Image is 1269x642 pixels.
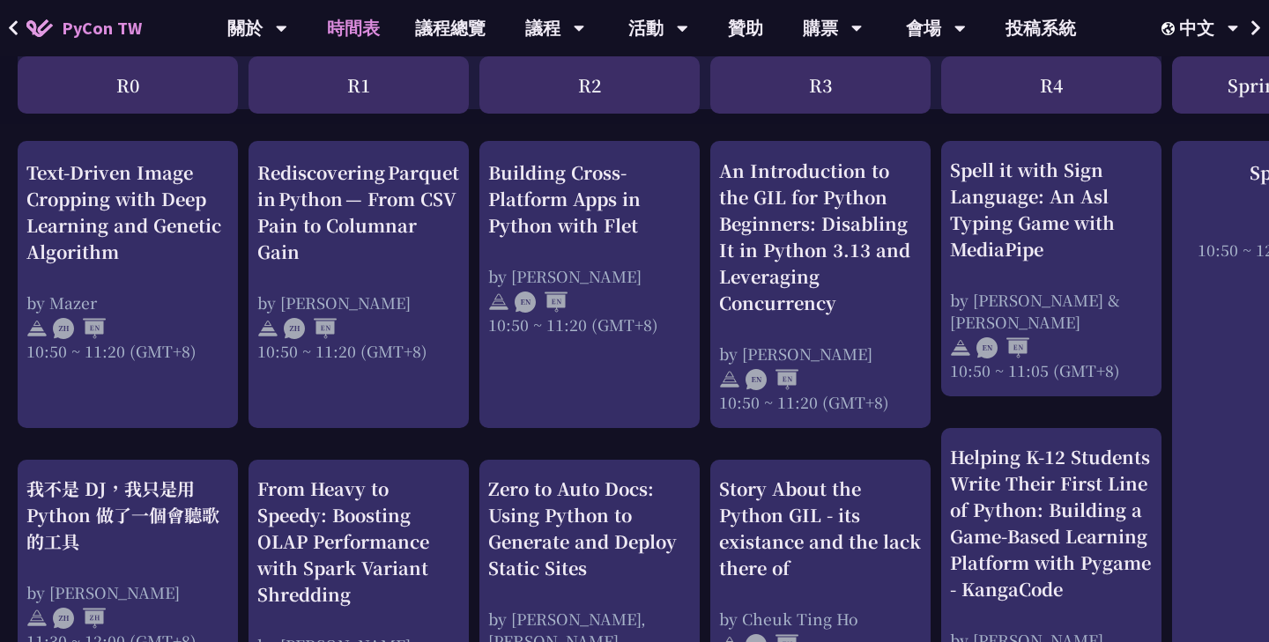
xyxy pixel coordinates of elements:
div: Rediscovering Parquet in Python — From CSV Pain to Columnar Gain [257,159,460,264]
div: 10:50 ~ 11:20 (GMT+8) [719,391,922,413]
img: Home icon of PyCon TW 2025 [26,19,53,37]
div: 10:50 ~ 11:20 (GMT+8) [26,339,229,361]
div: by [PERSON_NAME] & [PERSON_NAME] [950,289,1153,333]
div: by [PERSON_NAME] [488,264,691,286]
div: by Mazer [26,291,229,313]
div: R2 [479,56,700,114]
img: svg+xml;base64,PHN2ZyB4bWxucz0iaHR0cDovL3d3dy53My5vcmcvMjAwMC9zdmciIHdpZHRoPSIyNCIgaGVpZ2h0PSIyNC... [950,337,971,358]
img: ENEN.5a408d1.svg [976,337,1029,358]
div: 10:50 ~ 11:20 (GMT+8) [257,339,460,361]
img: ZHEN.371966e.svg [284,318,337,339]
div: by [PERSON_NAME] [719,343,922,365]
div: An Introduction to the GIL for Python Beginners: Disabling It in Python 3.13 and Leveraging Concu... [719,158,922,316]
div: R1 [249,56,469,114]
img: svg+xml;base64,PHN2ZyB4bWxucz0iaHR0cDovL3d3dy53My5vcmcvMjAwMC9zdmciIHdpZHRoPSIyNCIgaGVpZ2h0PSIyNC... [26,608,48,629]
div: R4 [941,56,1161,114]
a: PyCon TW [9,6,160,50]
div: 10:50 ~ 11:20 (GMT+8) [488,313,691,335]
img: svg+xml;base64,PHN2ZyB4bWxucz0iaHR0cDovL3d3dy53My5vcmcvMjAwMC9zdmciIHdpZHRoPSIyNCIgaGVpZ2h0PSIyNC... [719,369,740,390]
div: Helping K-12 Students Write Their First Line of Python: Building a Game-Based Learning Platform w... [950,444,1153,602]
div: 我不是 DJ，我只是用 Python 做了一個會聽歌的工具 [26,476,229,555]
a: An Introduction to the GIL for Python Beginners: Disabling It in Python 3.13 and Leveraging Concu... [719,157,922,412]
div: Text-Driven Image Cropping with Deep Learning and Genetic Algorithm [26,159,229,264]
img: Locale Icon [1161,22,1179,35]
div: R3 [710,56,931,114]
img: ZHEN.371966e.svg [53,318,106,339]
div: Story About the Python GIL - its existance and the lack there of [719,476,922,581]
div: by [PERSON_NAME] [257,291,460,313]
img: ENEN.5a408d1.svg [746,369,798,390]
div: From Heavy to Speedy: Boosting OLAP Performance with Spark Variant Shredding [257,476,460,608]
div: by [PERSON_NAME] [26,581,229,603]
div: by Cheuk Ting Ho [719,608,922,630]
img: ZHZH.38617ef.svg [53,608,106,629]
div: Zero to Auto Docs: Using Python to Generate and Deploy Static Sites [488,476,691,581]
img: svg+xml;base64,PHN2ZyB4bWxucz0iaHR0cDovL3d3dy53My5vcmcvMjAwMC9zdmciIHdpZHRoPSIyNCIgaGVpZ2h0PSIyNC... [488,291,509,313]
span: PyCon TW [62,15,142,41]
img: svg+xml;base64,PHN2ZyB4bWxucz0iaHR0cDovL3d3dy53My5vcmcvMjAwMC9zdmciIHdpZHRoPSIyNCIgaGVpZ2h0PSIyNC... [257,318,278,339]
div: R0 [18,56,238,114]
div: 10:50 ~ 11:05 (GMT+8) [950,359,1153,381]
div: Building Cross-Platform Apps in Python with Flet [488,159,691,238]
div: Spell it with Sign Language: An Asl Typing Game with MediaPipe [950,157,1153,262]
a: Spell it with Sign Language: An Asl Typing Game with MediaPipe by [PERSON_NAME] & [PERSON_NAME] 1... [950,157,1153,381]
a: Text-Driven Image Cropping with Deep Learning and Genetic Algorithm by Mazer 10:50 ~ 11:20 (GMT+8) [26,157,229,359]
img: svg+xml;base64,PHN2ZyB4bWxucz0iaHR0cDovL3d3dy53My5vcmcvMjAwMC9zdmciIHdpZHRoPSIyNCIgaGVpZ2h0PSIyNC... [26,318,48,339]
a: Rediscovering Parquet in Python — From CSV Pain to Columnar Gain by [PERSON_NAME] 10:50 ~ 11:20 (... [257,157,460,359]
a: Building Cross-Platform Apps in Python with Flet by [PERSON_NAME] 10:50 ~ 11:20 (GMT+8) [488,157,691,333]
img: ENEN.5a408d1.svg [515,291,568,313]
